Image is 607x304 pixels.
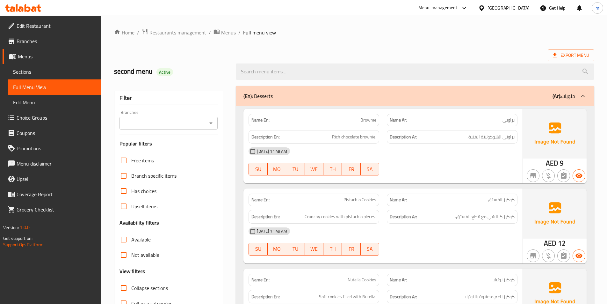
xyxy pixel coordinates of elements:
[542,169,555,182] button: Purchased item
[319,293,376,301] span: Soft cookies filled with Nutella.
[361,243,379,256] button: SA
[251,277,270,283] strong: Name En:
[3,234,33,242] span: Get support on:
[3,187,101,202] a: Coverage Report
[17,175,96,183] span: Upsell
[390,117,407,123] strong: Name Ar:
[363,244,377,254] span: SA
[3,171,101,187] a: Upsell
[156,69,173,75] span: Active
[502,117,515,123] span: براوني
[305,213,376,221] span: Crunchy cookies with pistachio pieces.
[326,244,339,254] span: TH
[13,83,96,91] span: Full Menu View
[344,244,358,254] span: FR
[131,236,151,243] span: Available
[488,196,515,203] span: كوكيز الفستق
[544,237,556,249] span: AED
[251,196,270,203] strong: Name En:
[17,37,96,45] span: Branches
[131,157,154,164] span: Free items
[390,196,407,203] strong: Name Ar:
[3,49,101,64] a: Menus
[114,67,228,76] h2: second menu
[236,86,594,106] div: (En): Desserts(Ar):حلويات
[305,163,323,175] button: WE
[557,169,570,182] button: Not has choices
[542,249,555,262] button: Purchased item
[3,125,101,141] a: Coupons
[455,213,515,221] span: كوكيز كرانشي مع قطع الفستق.
[20,223,30,232] span: 1.0.0
[342,163,360,175] button: FR
[3,156,101,171] a: Menu disclaimer
[488,4,530,11] div: [GEOGRAPHIC_DATA]
[307,244,321,254] span: WE
[3,110,101,125] a: Choice Groups
[254,228,290,234] span: [DATE] 11:48 AM
[348,277,376,283] span: Nutella Cookies
[131,251,159,259] span: Not available
[213,28,236,37] a: Menus
[390,277,407,283] strong: Name Ar:
[119,140,218,147] h3: Popular filters
[548,49,594,61] span: Export Menu
[332,133,376,141] span: Rich chocolate brownie.
[13,68,96,76] span: Sections
[17,160,96,167] span: Menu disclaimer
[249,243,267,256] button: SU
[3,241,44,249] a: Support.OpsPlatform
[18,53,96,60] span: Menus
[17,145,96,152] span: Promotions
[573,169,585,182] button: Available
[560,157,564,169] span: 9
[465,293,515,301] span: كوكيز ناعم محشوة بالنوتيلا
[243,92,273,100] p: Desserts
[3,18,101,33] a: Edit Restaurant
[249,163,267,175] button: SU
[343,196,376,203] span: Pistachio Cookies
[268,243,286,256] button: MO
[596,4,599,11] span: m
[360,117,376,123] span: Brownie
[553,91,561,101] b: (Ar):
[149,29,206,36] span: Restaurants management
[523,189,587,238] img: Ae5nvW7+0k+MAAAAAElFTkSuQmCC
[251,244,265,254] span: SU
[573,249,585,262] button: Available
[251,293,280,301] strong: Description En:
[527,169,539,182] button: Not branch specific item
[8,64,101,79] a: Sections
[206,119,215,128] button: Open
[236,63,594,80] input: search
[289,244,302,254] span: TU
[3,141,101,156] a: Promotions
[390,213,417,221] strong: Description Ar:
[251,165,265,174] span: SU
[137,29,139,36] li: /
[209,29,211,36] li: /
[17,190,96,198] span: Coverage Report
[289,165,302,174] span: TU
[131,203,157,210] span: Upsell items
[286,243,305,256] button: TU
[3,33,101,49] a: Branches
[546,157,558,169] span: AED
[131,284,168,292] span: Collapse sections
[131,172,177,180] span: Branch specific items
[527,249,539,262] button: Not branch specific item
[557,249,570,262] button: Not has choices
[119,91,218,105] div: Filter
[251,133,280,141] strong: Description En:
[243,91,253,101] b: (En):
[221,29,236,36] span: Menus
[17,114,96,122] span: Choice Groups
[390,293,417,301] strong: Description Ar:
[114,28,594,37] nav: breadcrumb
[8,79,101,95] a: Full Menu View
[3,223,19,232] span: Version:
[238,29,241,36] li: /
[119,219,159,226] h3: Availability filters
[270,165,284,174] span: MO
[17,206,96,213] span: Grocery Checklist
